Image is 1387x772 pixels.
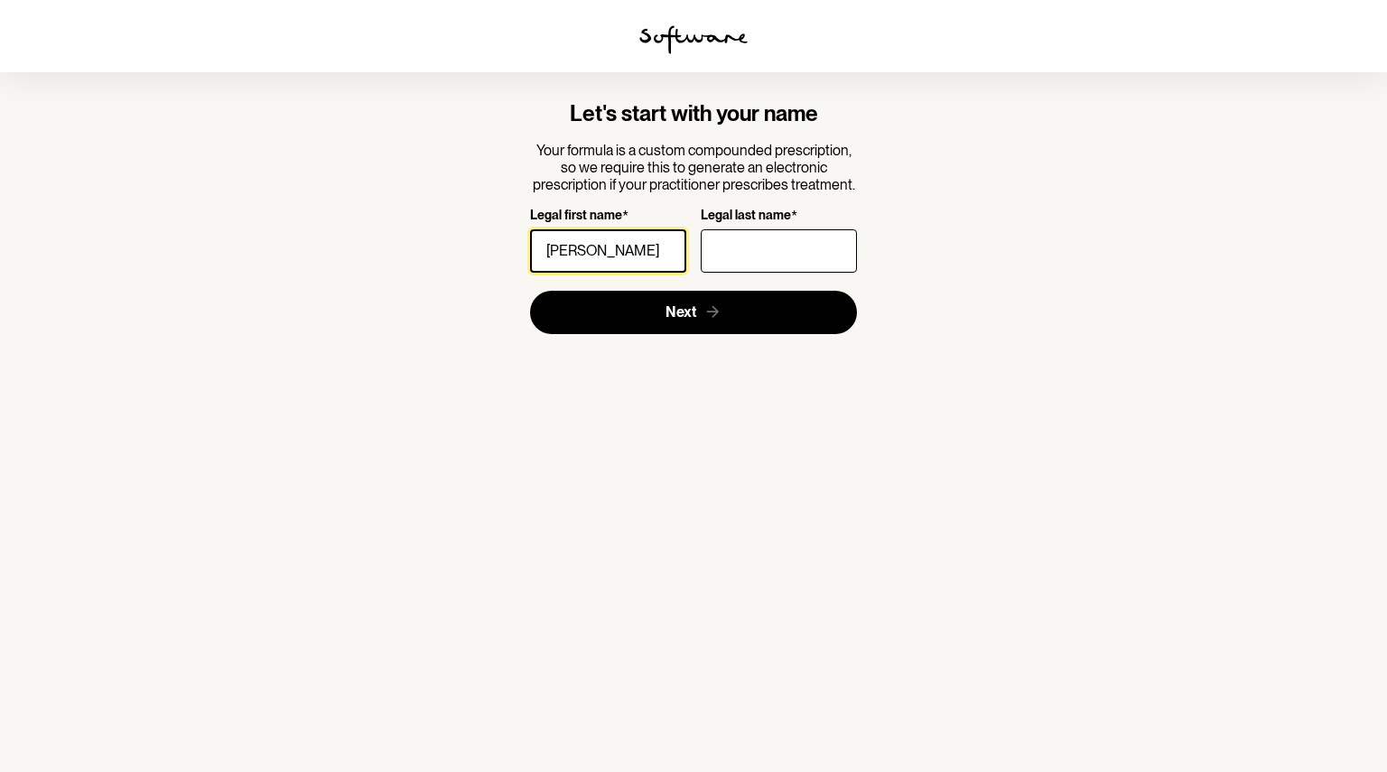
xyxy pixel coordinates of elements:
[666,303,696,321] span: Next
[530,142,858,194] p: Your formula is a custom compounded prescription, so we require this to generate an electronic pr...
[530,101,858,127] h4: Let's start with your name
[701,208,791,225] p: Legal last name
[530,291,858,334] button: Next
[530,208,622,225] p: Legal first name
[639,25,748,54] img: software logo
